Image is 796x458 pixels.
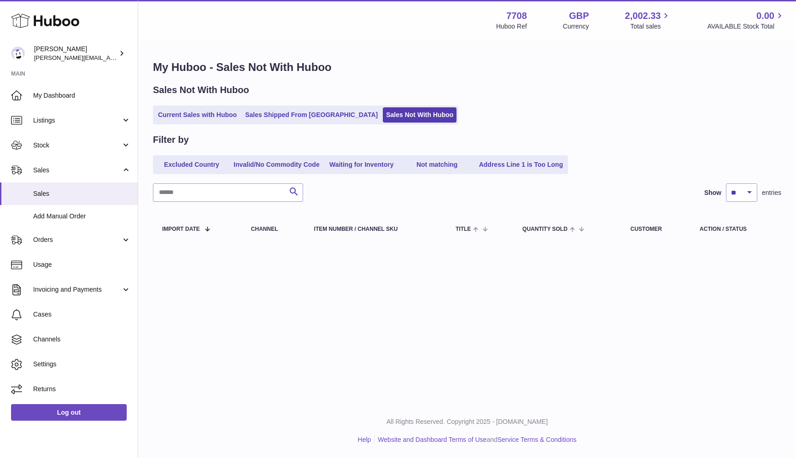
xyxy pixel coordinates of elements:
[242,107,381,123] a: Sales Shipped From [GEOGRAPHIC_DATA]
[34,54,185,61] span: [PERSON_NAME][EMAIL_ADDRESS][DOMAIN_NAME]
[325,157,398,172] a: Waiting for Inventory
[33,310,131,319] span: Cases
[153,134,189,146] h2: Filter by
[314,226,437,232] div: Item Number / Channel SKU
[251,226,296,232] div: Channel
[11,404,127,421] a: Log out
[625,10,672,31] a: 2,002.33 Total sales
[707,10,785,31] a: 0.00 AVAILABLE Stock Total
[563,22,589,31] div: Currency
[476,157,567,172] a: Address Line 1 is Too Long
[569,10,589,22] strong: GBP
[33,189,131,198] span: Sales
[707,22,785,31] span: AVAILABLE Stock Total
[496,22,527,31] div: Huboo Ref
[704,188,721,197] label: Show
[33,166,121,175] span: Sales
[400,157,474,172] a: Not matching
[631,226,681,232] div: Customer
[33,235,121,244] span: Orders
[33,360,131,369] span: Settings
[358,436,371,443] a: Help
[230,157,323,172] a: Invalid/No Commodity Code
[155,107,240,123] a: Current Sales with Huboo
[153,60,781,75] h1: My Huboo - Sales Not With Huboo
[756,10,774,22] span: 0.00
[630,22,671,31] span: Total sales
[378,436,486,443] a: Website and Dashboard Terms of Use
[11,47,25,60] img: victor@erbology.co
[146,417,789,426] p: All Rights Reserved. Copyright 2025 - [DOMAIN_NAME]
[33,385,131,393] span: Returns
[33,335,131,344] span: Channels
[762,188,781,197] span: entries
[456,226,471,232] span: Title
[33,116,121,125] span: Listings
[383,107,457,123] a: Sales Not With Huboo
[700,226,772,232] div: Action / Status
[162,226,200,232] span: Import date
[497,436,577,443] a: Service Terms & Conditions
[33,91,131,100] span: My Dashboard
[506,10,527,22] strong: 7708
[522,226,568,232] span: Quantity Sold
[33,260,131,269] span: Usage
[33,212,131,221] span: Add Manual Order
[33,285,121,294] span: Invoicing and Payments
[375,435,576,444] li: and
[153,84,249,96] h2: Sales Not With Huboo
[155,157,228,172] a: Excluded Country
[34,45,117,62] div: [PERSON_NAME]
[625,10,661,22] span: 2,002.33
[33,141,121,150] span: Stock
